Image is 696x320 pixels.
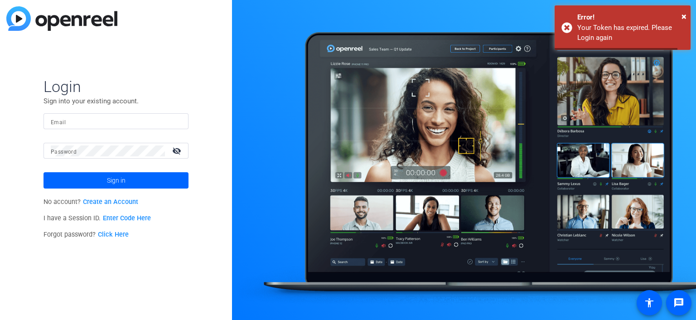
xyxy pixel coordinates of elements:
img: blue-gradient.svg [6,6,117,31]
p: Sign into your existing account. [43,96,188,106]
a: Enter Code Here [103,214,151,222]
span: Sign in [107,169,126,192]
mat-icon: accessibility [644,297,655,308]
mat-label: Email [51,119,66,126]
mat-label: Password [51,149,77,155]
div: Error! [577,12,684,23]
button: Sign in [43,172,188,189]
span: I have a Session ID. [43,214,151,222]
a: Click Here [98,231,129,238]
mat-icon: message [673,297,684,308]
mat-icon: visibility_off [167,144,188,157]
a: Create an Account [83,198,138,206]
span: × [681,11,686,22]
div: Your Token has expired. Please Login again [577,23,684,43]
button: Close [681,10,686,23]
span: Login [43,77,188,96]
input: Enter Email Address [51,116,181,127]
span: Forgot password? [43,231,129,238]
span: No account? [43,198,138,206]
